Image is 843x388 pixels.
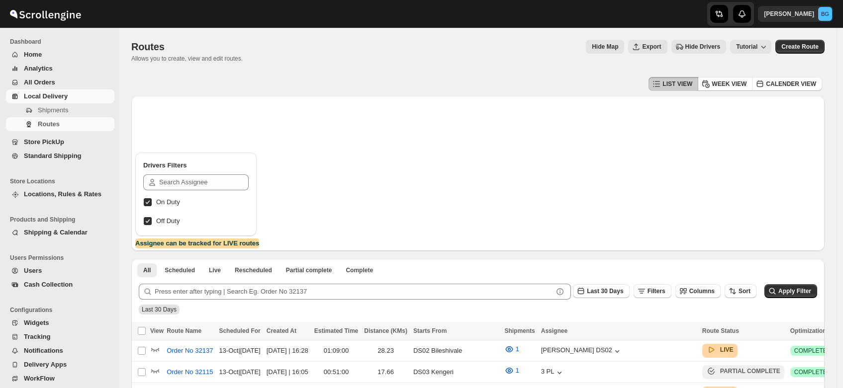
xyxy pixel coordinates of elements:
span: Routes [131,41,165,52]
span: Sort [739,288,750,295]
b: LIVE [720,346,734,353]
span: Delivery Apps [24,361,67,368]
span: Tracking [24,333,50,340]
span: Locations, Rules & Rates [24,190,101,198]
button: Shipments [6,103,114,117]
p: Allows you to create, view and edit routes. [131,55,243,63]
span: Scheduled For [219,327,260,334]
b: PARTIAL COMPLETE [720,368,780,375]
input: Press enter after typing | Search Eg. Order No 32137 [155,284,553,300]
span: On Duty [156,198,180,206]
span: Widgets [24,319,49,326]
input: Search Assignee [159,174,249,190]
button: LIST VIEW [649,77,698,91]
div: [PERSON_NAME] DS02 [541,346,622,356]
button: Columns [675,284,721,298]
button: Filters [634,284,671,298]
span: Complete [346,266,373,274]
div: [DATE] | 16:28 [267,346,308,356]
button: 1 [498,363,525,379]
button: LIVE [706,345,734,355]
button: Delivery Apps [6,358,114,372]
span: COMPLETED [794,368,832,376]
button: Users [6,264,114,278]
img: ScrollEngine [8,1,83,26]
button: Routes [6,117,114,131]
button: Create Route [775,40,825,54]
span: WEEK VIEW [712,80,747,88]
span: Store Locations [10,177,114,185]
span: WorkFlow [24,375,55,382]
button: Sort [725,284,756,298]
span: Assignee [541,327,567,334]
button: Apply Filter [764,284,817,298]
span: CALENDER VIEW [766,80,816,88]
span: Brajesh Giri [818,7,832,21]
div: 17.66 [364,367,407,377]
span: Filters [648,288,665,295]
button: Tracking [6,330,114,344]
span: 1 [515,367,519,374]
span: Off Duty [156,217,180,225]
button: 1 [498,341,525,357]
span: Notifications [24,347,63,354]
button: Last 30 Days [573,284,629,298]
span: Routes [38,120,60,128]
span: 1 [515,345,519,353]
button: Order No 32115 [161,364,219,380]
span: Route Status [702,327,739,334]
span: Analytics [24,65,53,72]
span: Users Permissions [10,254,114,262]
div: 00:51:00 [314,367,358,377]
button: WorkFlow [6,372,114,386]
span: Hide Drivers [685,43,721,51]
button: Notifications [6,344,114,358]
button: Cash Collection [6,278,114,292]
button: All Orders [6,76,114,89]
label: Assignee can be tracked for LIVE routes [135,238,259,248]
button: Order No 32137 [161,343,219,359]
span: COMPLETED [794,347,832,355]
span: Starts From [413,327,447,334]
span: Apply Filter [778,288,811,295]
button: Analytics [6,62,114,76]
span: Shipments [38,106,68,114]
span: Order No 32115 [167,367,213,377]
button: CALENDER VIEW [752,77,822,91]
button: 3 PL [541,368,564,378]
span: Users [24,267,42,274]
div: DS03 Kengeri [413,367,498,377]
span: Export [642,43,661,51]
span: Products and Shipping [10,216,114,224]
span: All [143,266,151,274]
text: BG [821,11,829,17]
span: Columns [689,288,715,295]
span: Last 30 Days [587,288,623,295]
span: Home [24,51,42,58]
span: Cash Collection [24,281,73,288]
button: Locations, Rules & Rates [6,187,114,201]
span: Shipping & Calendar [24,229,88,236]
span: Live [209,266,221,274]
button: Home [6,48,114,62]
span: Store PickUp [24,138,64,146]
div: 01:09:00 [314,346,358,356]
button: Export [628,40,667,54]
span: LIST VIEW [662,80,692,88]
span: 13-Oct | [DATE] [219,347,260,354]
button: User menu [758,6,833,22]
span: Partial complete [286,266,332,274]
span: Standard Shipping [24,152,82,159]
span: Scheduled [165,266,195,274]
span: Last 30 Days [142,306,177,313]
span: Estimated Time [314,327,358,334]
span: View [150,327,164,334]
span: Local Delivery [24,92,68,100]
button: All routes [137,263,157,277]
span: Hide Map [592,43,618,51]
h2: Drivers Filters [143,160,249,170]
span: Create Route [781,43,819,51]
button: Hide Drivers [671,40,727,54]
span: Shipments [504,327,535,334]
